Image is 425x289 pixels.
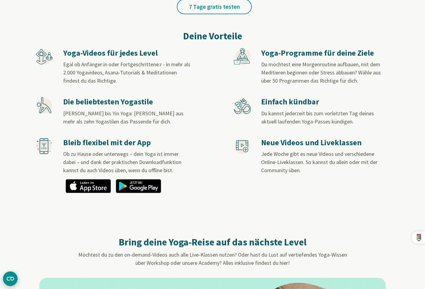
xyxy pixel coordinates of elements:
span: Ob zu Hause oder unterwegs – dein Yoga ist immer dabei – und dank der praktischen Downloadfunktio... [63,150,181,174]
h3: Yoga-Videos für jedes Level [63,48,191,58]
h3: Neue Videos und Liveklassen [261,138,389,148]
h2: Deine Vorteile [36,29,389,43]
span: Jede Woche gibt es neue Videos und verschiedene Online-Liveklassen. So kannst du allein oder mit ... [261,150,378,174]
span: Egal ob Anfänger:in oder Fortgeschrittene:r - in mehr als 2.000 Yogavideos, Asana-Tutorials & Med... [63,61,190,84]
p: Möchtest du zu den on-demand-Videos auch alle Live-Klassen nutzen? Oder hast du Lust auf vertiefe... [45,251,380,267]
h3: Bleib flexibel mit der App [63,138,191,148]
h3: Yoga-Programme für deine Ziele [261,48,389,58]
h2: Bring deine Yoga-Reise auf das nächste Level [45,236,380,248]
button: CMP-Widget öffnen [3,271,18,286]
span: Du kannst jederzeit bis zum vorletzten Tag deines aktuell laufenden Yoga-Passes kündigen. [261,110,374,125]
img: app_appstore_de.png [66,179,111,193]
h3: Die beliebtesten Yogastile [63,97,191,107]
img: app_googleplay_de.png [116,179,161,193]
h3: Einfach kündbar [261,97,389,107]
span: [PERSON_NAME] bis Yin Yoga: [PERSON_NAME] aus mehr als zehn Yogastilen das Passende für dich. [63,110,183,125]
span: Du möchtest eine Morgenroutine aufbauen, mit dem Meditieren beginnen oder Stress abbauen? Wähle a... [261,61,381,84]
